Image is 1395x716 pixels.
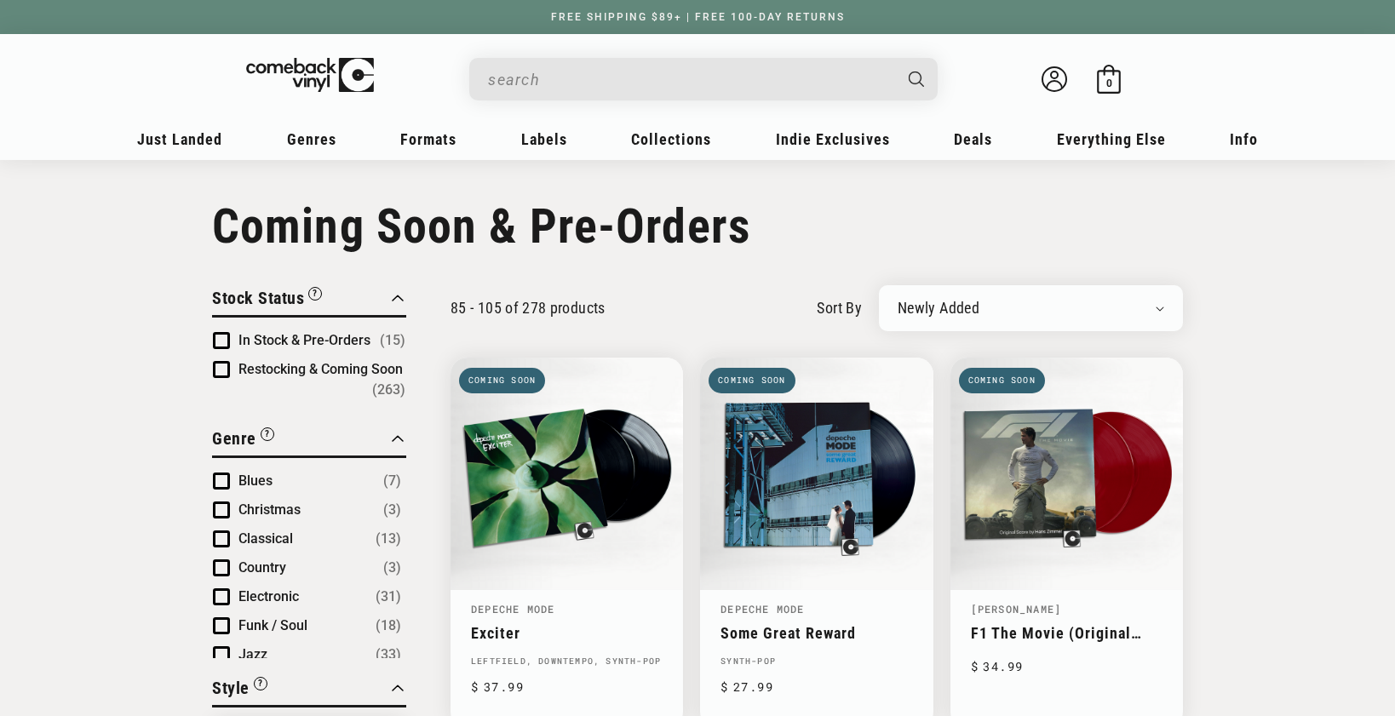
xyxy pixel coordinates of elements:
[238,617,307,633] span: Funk / Soul
[212,288,304,308] span: Stock Status
[894,58,940,100] button: Search
[372,380,405,400] span: Number of products: (263)
[376,644,401,665] span: Number of products: (33)
[400,130,456,148] span: Formats
[451,299,606,317] p: 85 - 105 of 278 products
[376,616,401,636] span: Number of products: (18)
[238,501,301,518] span: Christmas
[238,588,299,604] span: Electronic
[469,58,938,100] div: Search
[1057,130,1166,148] span: Everything Else
[776,130,890,148] span: Indie Exclusives
[238,646,267,662] span: Jazz
[471,624,663,642] a: Exciter
[212,198,1183,255] h1: Coming Soon & Pre-Orders
[383,558,401,578] span: Number of products: (3)
[534,11,862,23] a: FREE SHIPPING $89+ | FREE 100-DAY RETURNS
[212,428,256,449] span: Genre
[376,529,401,549] span: Number of products: (13)
[631,130,711,148] span: Collections
[720,624,912,642] a: Some Great Reward
[238,361,403,377] span: Restocking & Coming Soon
[383,500,401,520] span: Number of products: (3)
[137,130,222,148] span: Just Landed
[1230,130,1258,148] span: Info
[376,587,401,607] span: Number of products: (31)
[212,285,322,315] button: Filter by Stock Status
[287,130,336,148] span: Genres
[817,296,862,319] label: sort by
[238,332,370,348] span: In Stock & Pre-Orders
[212,426,274,455] button: Filter by Genre
[521,130,567,148] span: Labels
[212,678,250,698] span: Style
[238,473,273,489] span: Blues
[971,602,1062,616] a: [PERSON_NAME]
[471,602,554,616] a: Depeche Mode
[954,130,992,148] span: Deals
[1106,77,1112,89] span: 0
[383,471,401,491] span: Number of products: (7)
[238,559,286,576] span: Country
[238,530,293,547] span: Classical
[212,675,267,705] button: Filter by Style
[720,602,804,616] a: Depeche Mode
[488,62,892,97] input: search
[971,624,1162,642] a: F1 The Movie (Original Score)
[380,330,405,351] span: Number of products: (15)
